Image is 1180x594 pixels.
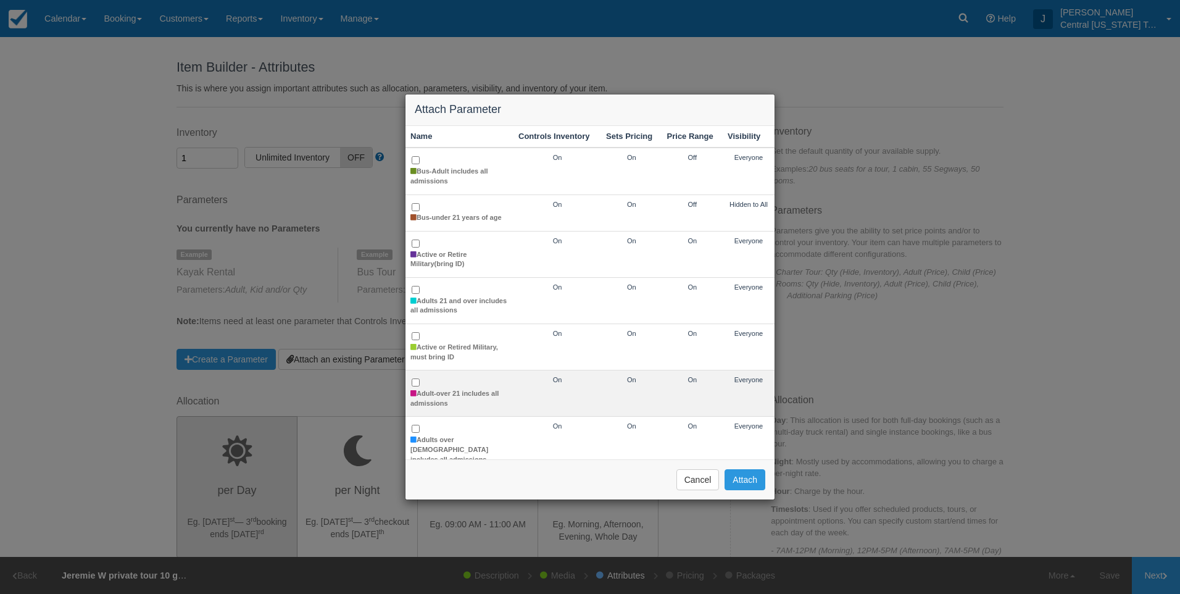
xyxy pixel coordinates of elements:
[723,324,775,370] td: Everyone
[601,126,662,148] th: Sets Pricing
[723,231,775,277] td: Everyone
[553,376,562,383] span: On
[627,201,636,208] span: On
[627,422,636,430] span: On
[723,278,775,324] td: Everyone
[662,126,723,148] th: Price Range
[627,283,636,291] span: On
[410,250,509,269] label: Active or Retire Military(bring ID)
[688,237,697,245] span: On
[410,167,509,186] label: Bus-Adult includes all admissions
[688,422,697,430] span: On
[553,201,562,208] span: On
[410,213,502,223] label: Bus-under 21 years of age
[676,469,720,490] button: Cancel
[553,422,562,430] span: On
[688,330,697,337] span: On
[688,376,697,383] span: On
[410,343,509,362] label: Active or Retired Military, must bring ID
[688,154,697,161] span: Off
[627,237,636,245] span: On
[553,283,562,291] span: On
[688,201,697,208] span: Off
[688,283,697,291] span: On
[723,195,775,231] td: Hidden to All
[627,330,636,337] span: On
[553,330,562,337] span: On
[410,389,509,408] label: Adult-over 21 includes all admissions
[410,435,509,464] label: Adults over [DEMOGRAPHIC_DATA] includes all admissions
[405,126,513,148] th: Name
[627,376,636,383] span: On
[627,154,636,161] span: On
[553,237,562,245] span: On
[723,126,775,148] th: Visibility
[415,104,765,116] h4: Attach Parameter
[725,469,765,490] button: Attach
[553,154,562,161] span: On
[723,148,775,195] td: Everyone
[513,126,601,148] th: Controls Inventory
[723,417,775,473] td: Everyone
[410,296,509,316] label: Adults 21 and over includes all admissions
[723,370,775,417] td: Everyone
